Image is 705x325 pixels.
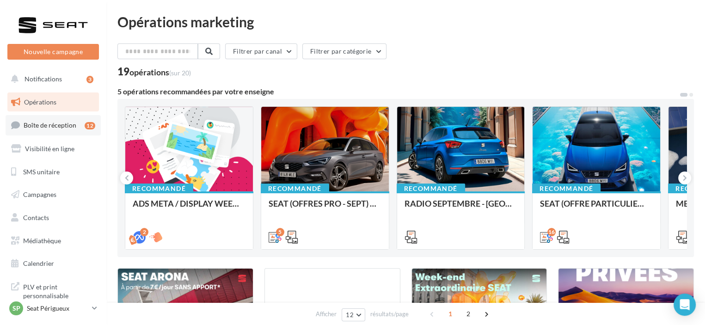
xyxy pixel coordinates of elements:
span: Notifications [25,75,62,83]
span: (sur 20) [169,69,191,77]
div: 2 [140,228,148,236]
p: Seat Périgueux [27,304,88,313]
div: 12 [85,122,95,129]
button: Filtrer par canal [225,43,297,59]
span: Campagnes [23,190,56,198]
div: 16 [547,228,556,236]
span: PLV et print personnalisable [23,281,95,300]
button: Filtrer par catégorie [302,43,386,59]
a: Contacts [6,208,101,227]
div: SEAT (OFFRE PARTICULIER - SEPT) - SOCIAL MEDIA [540,199,653,217]
span: Calendrier [23,259,54,267]
span: résultats/page [370,310,409,319]
span: Boîte de réception [24,121,76,129]
div: Open Intercom Messenger [674,294,696,316]
button: Nouvelle campagne [7,44,99,60]
span: Contacts [23,214,49,221]
a: SMS unitaire [6,162,101,182]
span: 12 [346,311,354,319]
a: Visibilité en ligne [6,139,101,159]
div: 3 [86,76,93,83]
div: 5 opérations recommandées par votre enseigne [117,88,679,95]
span: Visibilité en ligne [25,145,74,153]
a: Médiathèque [6,231,101,251]
span: Afficher [316,310,337,319]
div: Opérations marketing [117,15,694,29]
span: SP [12,304,20,313]
a: SP Seat Périgueux [7,300,99,317]
span: 2 [461,307,476,321]
span: Médiathèque [23,237,61,245]
a: PLV et print personnalisable [6,277,101,304]
a: Calendrier [6,254,101,273]
button: 12 [342,308,365,321]
button: Notifications 3 [6,69,97,89]
a: Opérations [6,92,101,112]
div: Recommandé [125,184,193,194]
span: SMS unitaire [23,167,60,175]
div: Recommandé [532,184,601,194]
span: 1 [443,307,458,321]
a: Campagnes [6,185,101,204]
div: SEAT (OFFRES PRO - SEPT) - SOCIAL MEDIA [269,199,381,217]
div: 5 [276,228,284,236]
div: Recommandé [261,184,329,194]
div: RADIO SEPTEMBRE - [GEOGRAPHIC_DATA] 6€/Jour + Week-end extraordinaire [405,199,517,217]
div: opérations [129,68,191,76]
div: ADS META / DISPLAY WEEK-END Extraordinaire (JPO) Septembre 2025 [133,199,245,217]
div: 19 [117,67,191,77]
div: Recommandé [397,184,465,194]
span: Opérations [24,98,56,106]
a: Boîte de réception12 [6,115,101,135]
